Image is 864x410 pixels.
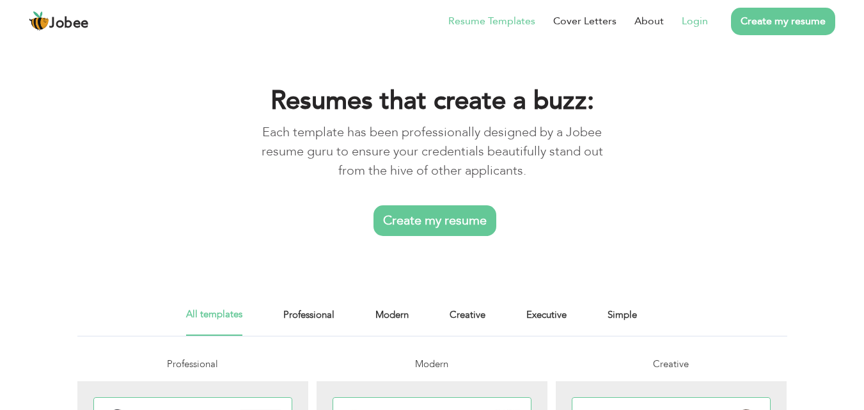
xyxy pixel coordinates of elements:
[608,307,637,336] a: Simple
[448,13,535,29] a: Resume Templates
[653,358,689,370] span: Creative
[49,17,89,31] span: Jobee
[167,358,218,370] span: Professional
[553,13,617,29] a: Cover Letters
[186,307,242,336] a: All templates
[450,307,485,336] a: Creative
[415,358,448,370] span: Modern
[526,307,567,336] a: Executive
[283,307,334,336] a: Professional
[373,205,496,236] a: Create my resume
[634,13,664,29] a: About
[29,11,89,31] a: Jobee
[29,11,49,31] img: jobee.io
[682,13,708,29] a: Login
[375,307,409,336] a: Modern
[247,123,618,180] p: Each template has been professionally designed by a Jobee resume guru to ensure your credentials ...
[247,84,618,118] h1: Resumes that create a buzz:
[731,8,835,35] a: Create my resume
